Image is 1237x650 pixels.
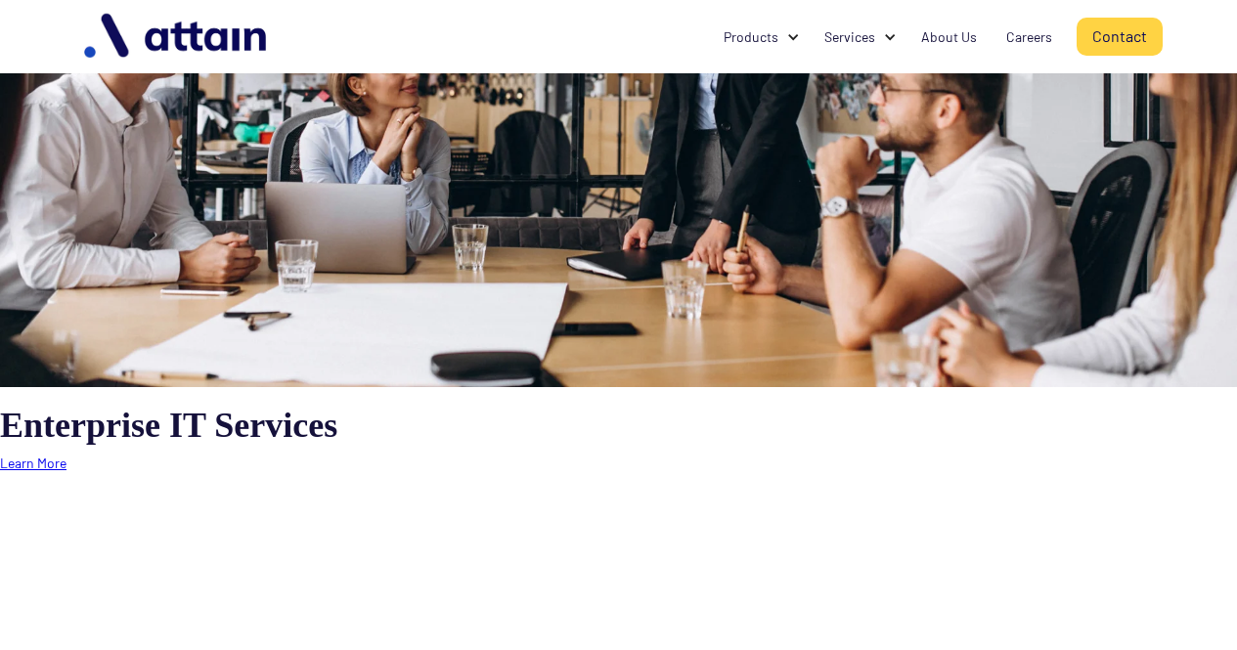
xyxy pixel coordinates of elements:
[1006,27,1052,47] div: Careers
[824,27,875,47] div: Services
[724,27,778,47] div: Products
[74,6,280,67] img: logo
[992,19,1067,56] a: Careers
[906,19,992,56] a: About Us
[921,27,977,47] div: About Us
[1077,18,1163,56] a: Contact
